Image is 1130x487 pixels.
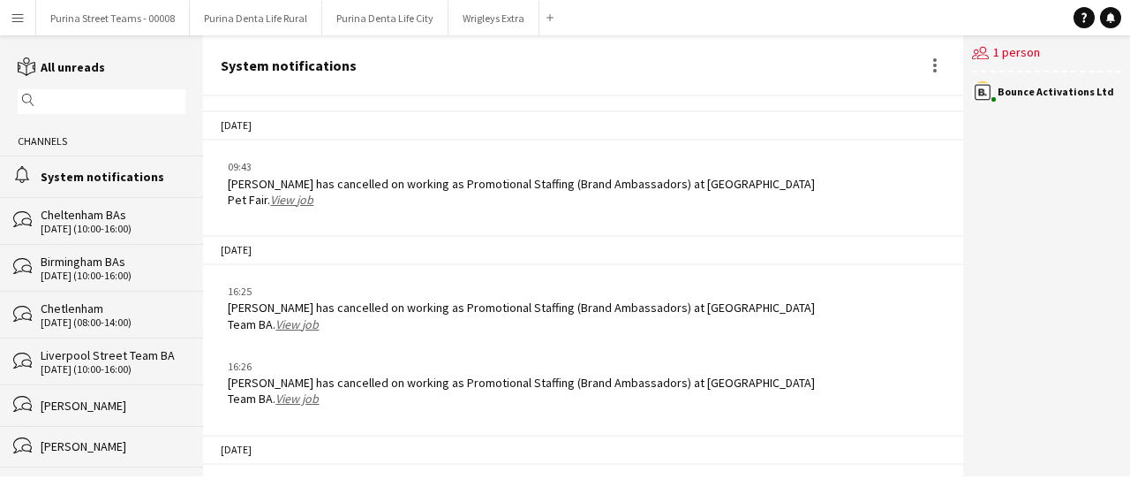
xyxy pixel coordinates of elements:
[972,35,1121,72] div: 1 person
[203,235,963,265] div: [DATE]
[190,1,322,35] button: Purina Denta Life Rural
[41,301,185,316] div: Chetlenham
[228,176,829,208] div: [PERSON_NAME] has cancelled on working as Promotional Staffing (Brand Ambassadors) at [GEOGRAPHIC...
[228,284,829,300] div: 16:25
[18,59,105,75] a: All unreads
[998,87,1114,97] div: Bounce Activations Ltd
[228,300,829,331] div: [PERSON_NAME] has cancelled on working as Promotional Staffing (Brand Ambassadors) at [GEOGRAPHIC...
[41,398,185,414] div: [PERSON_NAME]
[41,363,185,376] div: [DATE] (10:00-16:00)
[41,316,185,329] div: [DATE] (08:00-14:00)
[41,254,185,270] div: Birmingham BAs
[275,316,319,332] a: View job
[41,223,185,235] div: [DATE] (10:00-16:00)
[322,1,448,35] button: Purina Denta Life City
[228,375,829,407] div: [PERSON_NAME] has cancelled on working as Promotional Staffing (Brand Ambassadors) at [GEOGRAPHIC...
[36,1,190,35] button: Purina Street Teams - 00008
[41,347,185,363] div: Liverpool Street Team BA
[228,359,829,375] div: 16:26
[203,435,963,465] div: [DATE]
[448,1,539,35] button: Wrigleys Extra
[221,57,357,73] div: System notifications
[41,270,185,282] div: [DATE] (10:00-16:00)
[41,438,185,454] div: [PERSON_NAME]
[228,159,829,175] div: 09:43
[41,207,185,223] div: Cheltenham BAs
[203,110,963,141] div: [DATE]
[41,169,185,185] div: System notifications
[270,192,313,208] a: View job
[275,391,319,407] a: View job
